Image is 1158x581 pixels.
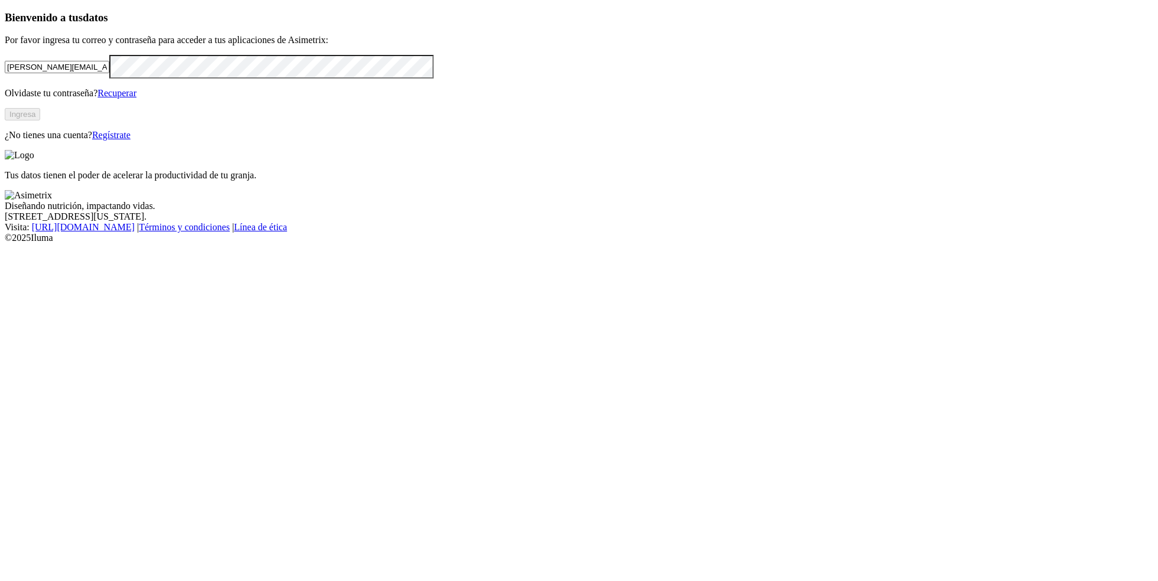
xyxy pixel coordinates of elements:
[5,150,34,161] img: Logo
[97,88,136,98] a: Recuperar
[92,130,131,140] a: Regístrate
[83,11,108,24] span: datos
[5,108,40,120] button: Ingresa
[5,35,1153,45] p: Por favor ingresa tu correo y contraseña para acceder a tus aplicaciones de Asimetrix:
[5,61,109,73] input: Tu correo
[5,11,1153,24] h3: Bienvenido a tus
[234,222,287,232] a: Línea de ética
[5,170,1153,181] p: Tus datos tienen el poder de acelerar la productividad de tu granja.
[5,201,1153,211] div: Diseñando nutrición, impactando vidas.
[5,233,1153,243] div: © 2025 Iluma
[32,222,135,232] a: [URL][DOMAIN_NAME]
[5,88,1153,99] p: Olvidaste tu contraseña?
[5,130,1153,141] p: ¿No tienes una cuenta?
[5,222,1153,233] div: Visita : | |
[139,222,230,232] a: Términos y condiciones
[5,190,52,201] img: Asimetrix
[5,211,1153,222] div: [STREET_ADDRESS][US_STATE].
